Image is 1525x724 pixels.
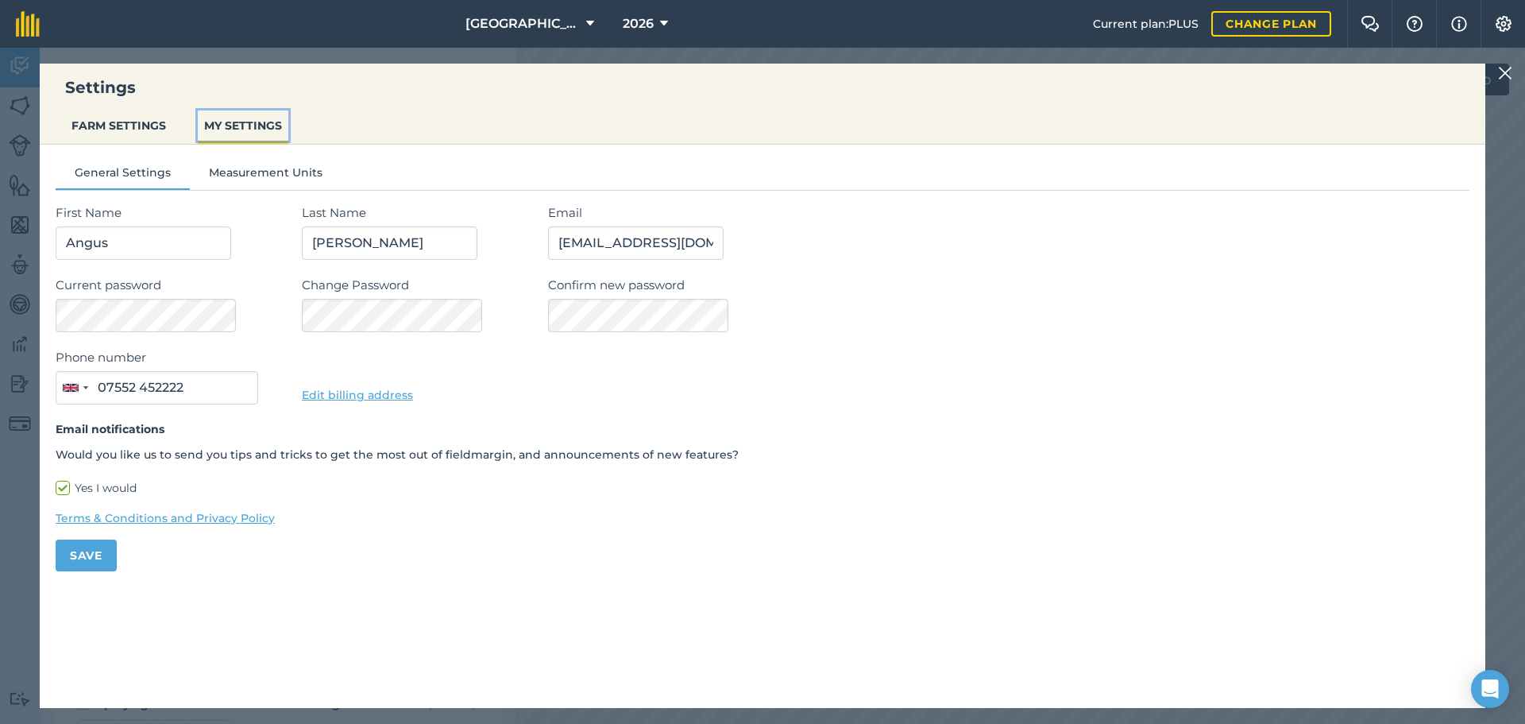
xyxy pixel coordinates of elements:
[56,372,93,404] button: Selected country
[1361,16,1380,32] img: Two speech bubbles overlapping with the left bubble in the forefront
[56,276,286,295] label: Current password
[56,540,117,571] button: Save
[302,276,532,295] label: Change Password
[1494,16,1513,32] img: A cog icon
[16,11,40,37] img: fieldmargin Logo
[190,164,342,188] button: Measurement Units
[302,388,413,402] a: Edit billing address
[56,446,1469,463] p: Would you like us to send you tips and tricks to get the most out of fieldmargin, and announcemen...
[1471,670,1509,708] div: Open Intercom Messenger
[40,76,1485,99] h3: Settings
[1498,64,1512,83] img: svg+xml;base64,PHN2ZyB4bWxucz0iaHR0cDovL3d3dy53My5vcmcvMjAwMC9zdmciIHdpZHRoPSIyMiIgaGVpZ2h0PSIzMC...
[65,110,172,141] button: FARM SETTINGS
[56,348,286,367] label: Phone number
[1451,14,1467,33] img: svg+xml;base64,PHN2ZyB4bWxucz0iaHR0cDovL3d3dy53My5vcmcvMjAwMC9zdmciIHdpZHRoPSIxNyIgaGVpZ2h0PSIxNy...
[1093,15,1199,33] span: Current plan : PLUS
[56,509,1469,527] a: Terms & Conditions and Privacy Policy
[623,14,654,33] span: 2026
[548,203,1469,223] label: Email
[56,203,286,223] label: First Name
[302,203,532,223] label: Last Name
[56,164,190,188] button: General Settings
[56,371,258,405] input: 07400 123456
[56,420,1469,438] h4: Email notifications
[465,14,580,33] span: [GEOGRAPHIC_DATA]
[548,276,1469,295] label: Confirm new password
[1405,16,1424,32] img: A question mark icon
[198,110,288,141] button: MY SETTINGS
[1211,11,1331,37] a: Change plan
[56,480,1469,497] label: Yes I would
